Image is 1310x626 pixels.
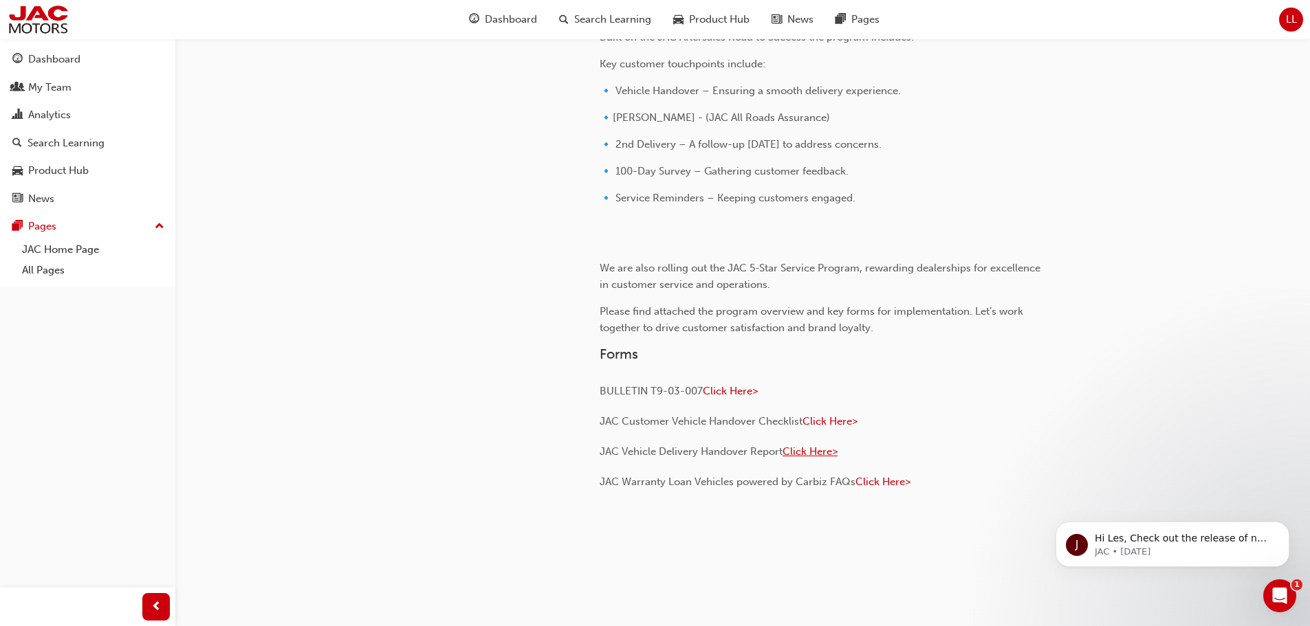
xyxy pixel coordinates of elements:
span: News [787,12,814,27]
div: Product Hub [28,163,89,179]
a: Click Here> [855,476,910,488]
a: car-iconProduct Hub [662,5,761,34]
a: guage-iconDashboard [458,5,548,34]
span: guage-icon [12,54,23,66]
span: prev-icon [151,599,162,616]
a: news-iconNews [761,5,825,34]
span: news-icon [772,11,782,28]
span: pages-icon [836,11,846,28]
span: search-icon [12,137,22,150]
div: Dashboard [28,52,80,67]
span: pages-icon [12,221,23,233]
a: search-iconSearch Learning [548,5,662,34]
a: pages-iconPages [825,5,891,34]
span: Forms [600,346,638,362]
span: Key customer touchpoints include: [600,58,765,70]
a: All Pages [17,260,170,281]
span: JAC Vehicle Delivery Handover Report [600,445,783,458]
span: search-icon [559,11,569,28]
div: Search Learning [28,135,105,151]
div: Pages [28,219,56,234]
span: 🔹 Service Reminders – Keeping customers engaged. [600,192,855,204]
iframe: Intercom live chat [1263,579,1296,612]
span: Pages [851,12,880,27]
div: News [28,191,54,207]
span: 🔹[PERSON_NAME] - (JAC All Roads Assurance) [600,111,830,124]
a: News [6,186,170,212]
iframe: Intercom notifications message [1035,493,1310,589]
span: Product Hub [689,12,750,27]
span: up-icon [155,218,164,236]
a: Search Learning [6,131,170,156]
span: people-icon [12,82,23,94]
span: Search Learning [574,12,651,27]
span: chart-icon [12,109,23,122]
span: Please find attached the program overview and key forms for implementation. Let’s work together t... [600,305,1026,334]
div: Analytics [28,107,71,123]
a: Analytics [6,102,170,128]
button: Pages [6,214,170,239]
a: Product Hub [6,158,170,183]
a: Dashboard [6,47,170,72]
span: 🔹 100-Day Survey – Gathering customer feedback. [600,165,849,177]
span: 🔹 Vehicle Handover – Ensuring a smooth delivery experience. [600,85,901,97]
a: JAC Home Page [17,239,170,260]
span: news-icon [12,193,23,205]
span: BULLETIN T9-03-007 [600,385,703,397]
span: 1 [1291,579,1302,590]
span: Dashboard [485,12,537,27]
span: car-icon [673,11,684,28]
button: DashboardMy TeamAnalyticsSearch LearningProduct HubNews [6,44,170,214]
div: My Team [28,80,72,96]
span: We are also rolling out the JAC 5-Star Service Program, rewarding dealerships for excellence in c... [600,262,1043,291]
a: Click Here> [783,445,838,458]
button: LL [1279,8,1303,32]
span: 🔹 2nd Delivery – A follow-up [DATE] to address concerns. [600,138,882,150]
span: JAC Warranty Loan Vehicles powered by Carbiz FAQs [600,476,855,488]
span: LL [1286,12,1297,27]
a: Click Here> [703,385,758,397]
span: JAC Customer Vehicle Handover Checklist [600,415,803,427]
a: My Team [6,75,170,100]
span: car-icon [12,165,23,177]
img: jac-portal [7,4,69,35]
a: Click Here> [803,415,858,427]
span: guage-icon [469,11,479,28]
